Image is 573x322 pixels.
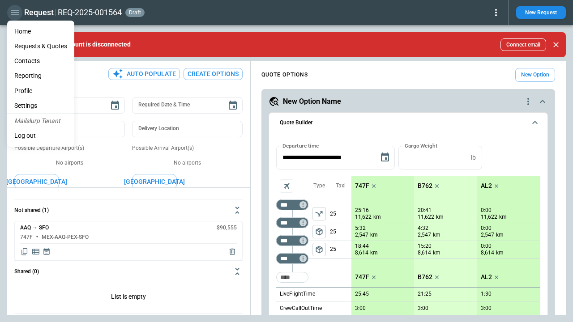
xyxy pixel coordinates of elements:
a: Home [7,24,74,39]
a: Reporting [7,68,74,83]
a: Contacts [7,54,74,68]
a: Profile [7,84,74,98]
li: Mailslurp Tenant [7,114,74,128]
a: Requests & Quotes [7,39,74,54]
a: Settings [7,98,74,113]
li: Log out [7,128,74,143]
